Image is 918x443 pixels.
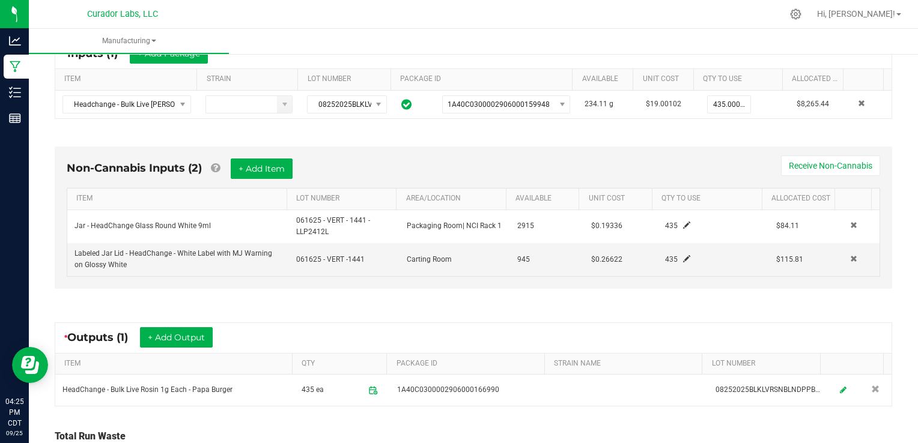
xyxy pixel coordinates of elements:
span: 435 [665,255,678,264]
a: LOT NUMBERSortable [296,194,392,203]
span: In Sync [401,97,412,112]
span: 2915 [517,221,534,230]
span: 435 ea [302,381,324,400]
a: AVAILABLESortable [582,74,628,84]
span: 061625 - VERT - 1441 - LLP2412L [296,216,370,236]
span: 945 [517,255,530,264]
td: HeadChange - Bulk Live Rosin 1g Each - Papa Burger [55,375,294,405]
span: $8,265.44 [797,100,829,108]
span: 234.11 [585,100,607,108]
span: Non-Cannabis Inputs (2) [67,161,202,175]
a: Allocated CostSortable [792,74,838,84]
span: Headchange - Bulk Live [PERSON_NAME] Burger [63,96,175,113]
p: 09/25 [5,429,23,438]
a: LOT NUMBERSortable [308,74,386,84]
a: AREA/LOCATIONSortable [406,194,502,203]
a: Add Non-Cannabis items that were also consumed in the run (e.g. gloves and packaging); Also add N... [211,161,220,175]
a: ITEMSortable [64,74,192,84]
inline-svg: Analytics [9,35,21,47]
a: STRAINSortable [207,74,293,84]
span: Jar - HeadChange Glass Round White 9ml [74,221,211,230]
span: Curador Labs, LLC [87,9,158,19]
span: g [609,100,613,108]
a: Unit CostSortable [589,194,648,203]
span: 08252025BLKLVRSNBLNDPPBRGR [308,96,371,113]
inline-svg: Manufacturing [9,61,21,73]
td: 08252025BLKLVRSNBLNDPPBRGR [708,375,828,405]
a: Unit CostSortable [643,74,689,84]
span: 1A40C0300002906000166990 [397,384,499,396]
a: Sortable [853,74,879,84]
a: QTY TO USESortable [703,74,777,84]
a: PACKAGE IDSortable [400,74,568,84]
span: Labeled Jar Lid - HeadChange - White Label with MJ Warning on Glossy White [74,249,272,269]
inline-svg: Reports [9,112,21,124]
span: Outputs (1) [67,331,140,344]
span: Carting Room [407,255,452,264]
span: | NCI Rack 1 [463,221,502,230]
button: Receive Non-Cannabis [781,155,880,176]
a: QTYSortable [302,359,382,369]
span: $0.19336 [591,221,622,230]
span: Packaging Room [407,221,502,230]
a: ITEMSortable [64,359,287,369]
a: Sortable [845,194,867,203]
a: AVAILABLESortable [515,194,574,203]
inline-svg: Inventory [9,86,21,98]
button: + Add Output [140,327,213,348]
span: $0.26622 [591,255,622,264]
a: STRAIN NAMESortable [554,359,698,369]
a: LOT NUMBERSortable [712,359,816,369]
p: 04:25 PM CDT [5,396,23,429]
span: 1A40C0300002906000159948 [448,100,550,109]
a: Allocated CostSortable [771,194,830,203]
span: Hi, [PERSON_NAME]! [817,9,895,19]
span: $84.11 [776,221,799,230]
iframe: Resource center [12,347,48,383]
a: Manufacturing [29,29,229,54]
span: 061625 - VERT -1441 [296,255,365,264]
span: NO DATA FOUND [62,95,191,113]
span: $115.81 [776,255,803,264]
a: Sortable [830,359,878,369]
div: Manage settings [788,8,803,20]
a: QTY TO USESortable [661,194,757,203]
a: PACKAGE IDSortable [397,359,540,369]
span: $19.00102 [646,100,681,108]
span: Manufacturing [29,36,229,46]
span: 435 [665,221,678,230]
span: Package timestamp is valid [363,381,383,400]
a: ITEMSortable [76,194,282,203]
button: + Add Item [231,158,293,179]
